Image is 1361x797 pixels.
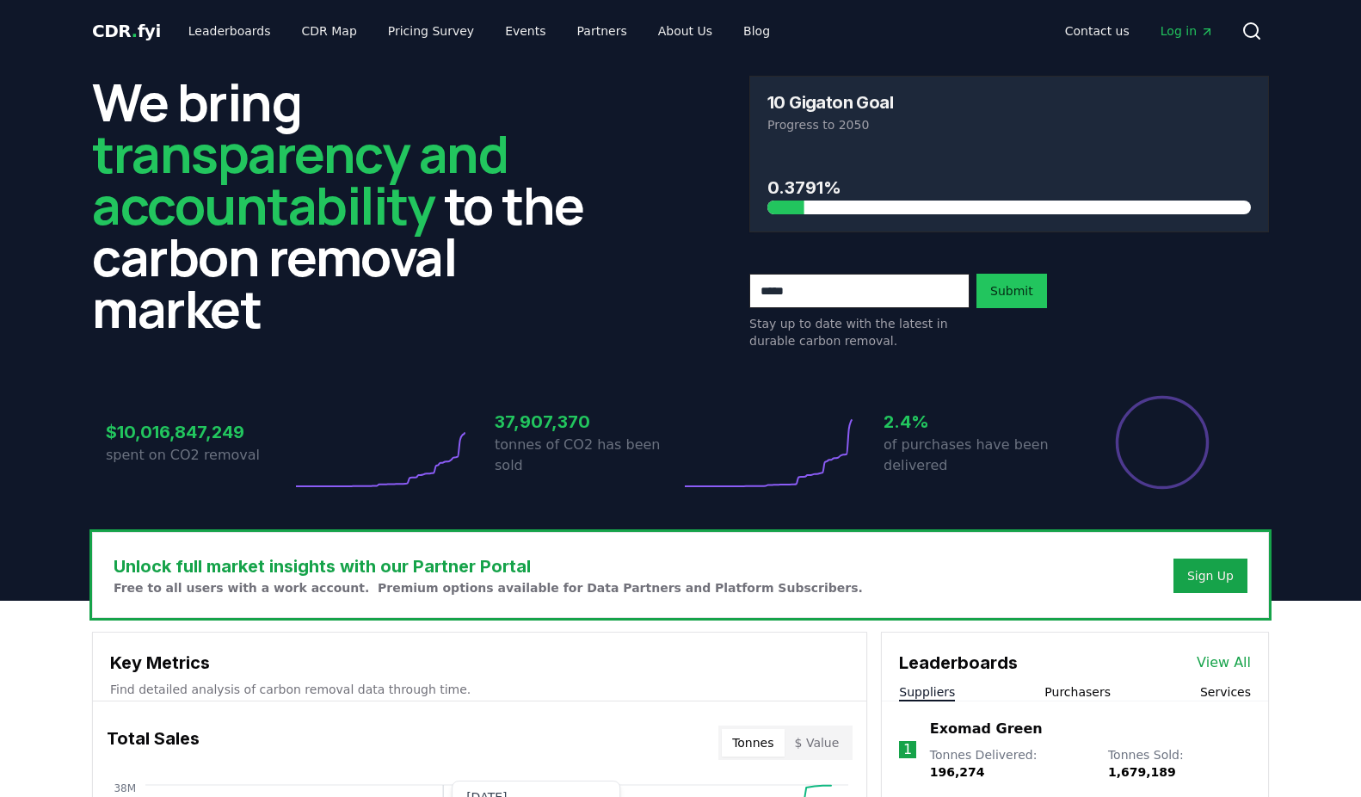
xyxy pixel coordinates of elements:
a: CDR.fyi [92,19,161,43]
button: Tonnes [722,729,784,757]
h3: 0.3791% [767,175,1251,201]
h3: Leaderboards [899,650,1018,676]
a: Events [491,15,559,46]
a: Pricing Survey [374,15,488,46]
button: Sign Up [1173,559,1247,593]
p: Free to all users with a work account. Premium options available for Data Partners and Platform S... [114,579,863,596]
a: About Us [644,15,726,46]
h3: 37,907,370 [495,409,680,435]
a: Contact us [1051,15,1143,46]
p: spent on CO2 removal [106,445,292,466]
h3: Total Sales [107,726,200,760]
h3: $10,016,847,249 [106,419,292,445]
a: View All [1197,652,1251,673]
tspan: 38M [114,782,136,794]
span: 1,679,189 [1108,765,1176,779]
h2: We bring to the carbon removal market [92,76,612,334]
span: transparency and accountability [92,118,508,240]
p: 1 [903,739,912,760]
button: $ Value [785,729,850,757]
nav: Main [1051,15,1228,46]
button: Suppliers [899,683,955,701]
a: Exomad Green [930,719,1043,739]
h3: 2.4% [884,409,1069,435]
span: Log in [1161,22,1214,40]
span: CDR fyi [92,21,161,41]
h3: Unlock full market insights with our Partner Portal [114,553,863,579]
span: 196,274 [930,765,985,779]
p: Tonnes Sold : [1108,746,1251,781]
div: Percentage of sales delivered [1114,394,1210,491]
nav: Main [175,15,784,46]
p: tonnes of CO2 has been sold [495,435,680,476]
a: Partners [563,15,641,46]
a: Blog [730,15,784,46]
p: Progress to 2050 [767,116,1251,133]
p: Stay up to date with the latest in durable carbon removal. [749,315,970,349]
a: Sign Up [1187,567,1234,584]
p: of purchases have been delivered [884,435,1069,476]
button: Purchasers [1044,683,1111,701]
h3: 10 Gigaton Goal [767,94,893,111]
a: Log in [1147,15,1228,46]
h3: Key Metrics [110,650,849,676]
a: Leaderboards [175,15,285,46]
p: Tonnes Delivered : [930,746,1091,781]
button: Submit [976,274,1047,308]
p: Find detailed analysis of carbon removal data through time. [110,681,849,698]
button: Services [1200,683,1251,701]
a: CDR Map [288,15,371,46]
span: . [132,21,138,41]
